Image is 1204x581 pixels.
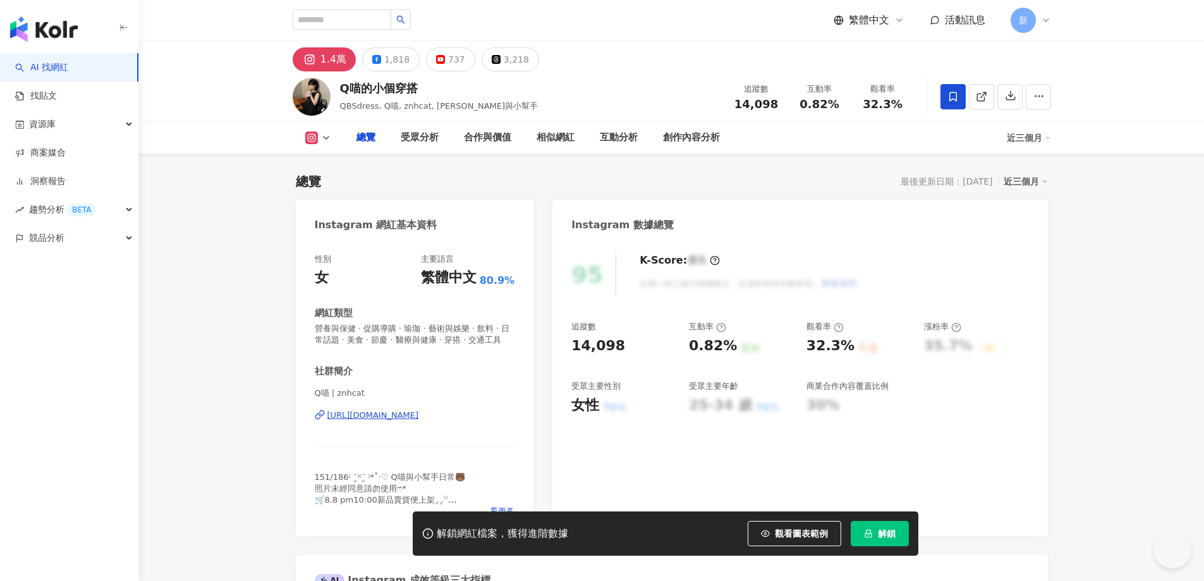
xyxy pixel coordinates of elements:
a: searchAI 找網紅 [15,61,68,74]
div: 3,218 [504,51,529,68]
span: 14,098 [734,97,778,111]
div: Instagram 網紅基本資料 [315,218,437,232]
a: [URL][DOMAIN_NAME] [315,410,515,421]
button: 解鎖 [851,521,909,546]
span: 151/186⁽ ¨̮⁾⁽¨̮ ⁾*˚‧♡ Q喵與小幫手日常🐻 照片未經同意請勿使用ෆ* 🛒8.8 pm10:00新品賣貨便上架⸝⸝꙳ 小個子穿搭 151/43 🍳 @choccat.may 💌... [315,472,478,528]
span: QBSdress, Q喵, znhcat, [PERSON_NAME]與小幫手 [340,101,538,111]
div: 1,818 [384,51,410,68]
div: 1.4萬 [320,51,346,68]
div: 總覽 [356,130,375,145]
span: Q喵 | znhcat [315,388,515,399]
div: 受眾主要性別 [571,381,621,392]
button: 737 [426,47,475,71]
div: 解鎖網紅檔案，獲得進階數據 [437,527,568,541]
a: 找貼文 [15,90,57,102]
div: 最後更新日期：[DATE] [901,176,992,187]
div: 相似網紅 [537,130,575,145]
div: Instagram 數據總覽 [571,218,674,232]
div: Q喵的小個穿搭 [340,80,538,96]
a: 洞察報告 [15,175,66,188]
div: 觀看率 [859,83,907,95]
span: lock [864,529,873,538]
span: 新 [1019,13,1028,27]
div: K-Score : [640,254,720,267]
span: 80.9% [480,274,515,288]
div: BETA [67,204,96,216]
span: 活動訊息 [945,14,985,26]
div: 737 [448,51,465,68]
div: 商業合作內容覆蓋比例 [806,381,889,392]
span: 32.3% [863,98,902,111]
button: 1.4萬 [293,47,356,71]
div: 女性 [571,396,599,415]
div: 主要語言 [421,254,454,265]
span: 競品分析 [29,224,64,252]
div: [URL][DOMAIN_NAME] [327,410,419,421]
div: 32.3% [806,336,854,356]
span: 資源庫 [29,110,56,138]
button: 3,218 [482,47,539,71]
div: 追蹤數 [733,83,781,95]
span: 看更多 [490,506,514,517]
div: 女 [315,268,329,288]
div: 創作內容分析 [663,130,720,145]
button: 觀看圖表範例 [748,521,841,546]
div: 社群簡介 [315,365,353,378]
div: 繁體中文 [421,268,477,288]
div: 合作與價值 [464,130,511,145]
div: 漲粉率 [924,321,961,333]
button: 1,818 [362,47,420,71]
div: 近三個月 [1004,173,1048,190]
span: search [396,15,405,24]
div: 追蹤數 [571,321,596,333]
div: 互動率 [689,321,726,333]
span: 0.82% [800,98,839,111]
div: 0.82% [689,336,737,356]
span: 營養與保健 · 促購導購 · 瑜珈 · 藝術與娛樂 · 飲料 · 日常話題 · 美食 · 節慶 · 醫療與健康 · 穿搭 · 交通工具 [315,323,515,346]
span: 趨勢分析 [29,195,96,224]
span: rise [15,205,24,214]
div: 互動分析 [600,130,638,145]
div: 互動率 [796,83,844,95]
a: 商案媒合 [15,147,66,159]
div: 網紅類型 [315,307,353,320]
span: 繁體中文 [849,13,889,27]
span: 解鎖 [878,529,896,539]
div: 14,098 [571,336,625,356]
div: 性別 [315,254,331,265]
span: 觀看圖表範例 [775,529,828,539]
div: 受眾分析 [401,130,439,145]
img: KOL Avatar [293,78,331,116]
div: 近三個月 [1007,128,1051,148]
div: 總覽 [296,173,321,190]
div: 受眾主要年齡 [689,381,738,392]
img: logo [10,16,78,42]
div: 觀看率 [806,321,844,333]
